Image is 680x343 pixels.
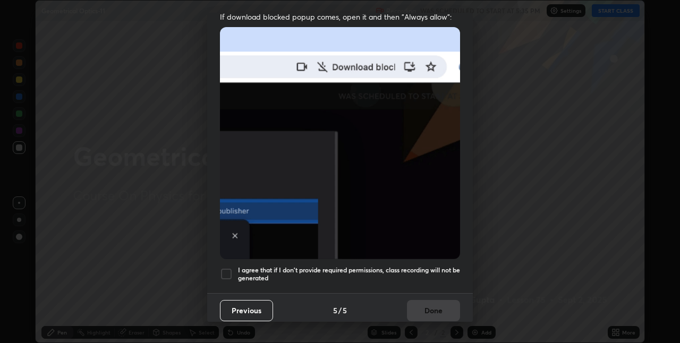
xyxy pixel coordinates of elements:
h4: 5 [333,305,337,316]
img: downloads-permission-blocked.gif [220,27,460,259]
h4: 5 [343,305,347,316]
h4: / [338,305,342,316]
span: If download blocked popup comes, open it and then "Always allow": [220,12,460,22]
button: Previous [220,300,273,321]
h5: I agree that if I don't provide required permissions, class recording will not be generated [238,266,460,282]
